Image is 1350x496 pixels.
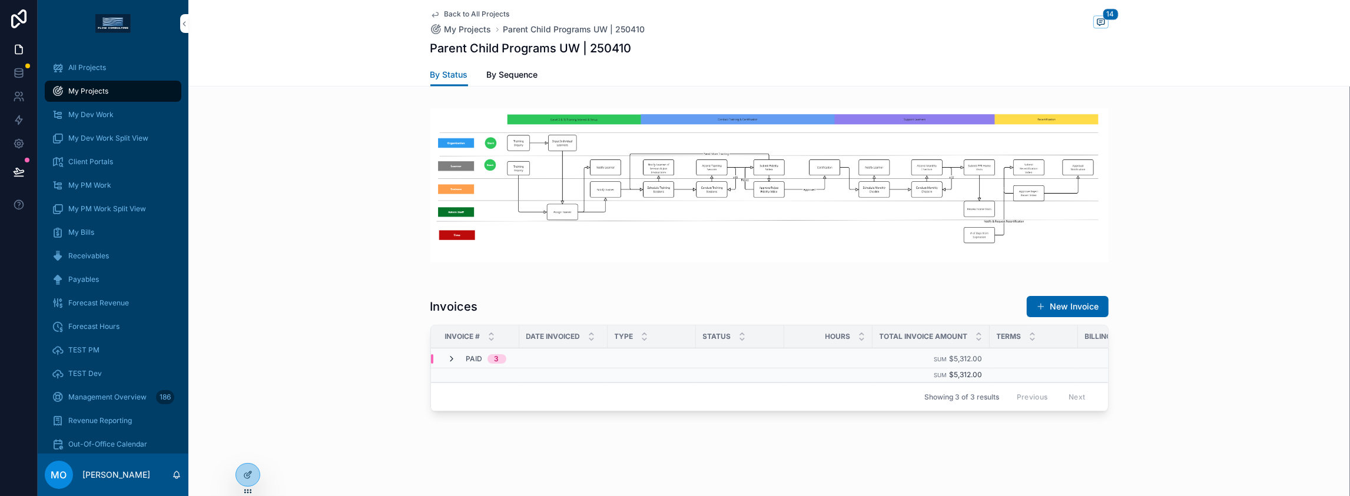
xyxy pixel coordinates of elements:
span: Client Portals [68,157,113,167]
small: Sum [934,372,947,378]
p: [PERSON_NAME] [82,469,150,481]
a: My Dev Work [45,104,181,125]
span: All Projects [68,63,106,72]
a: Receivables [45,245,181,267]
span: My Projects [445,24,492,35]
img: attpVUQEgWMIxWWCI11520-image.png [430,108,1109,262]
span: TEST PM [68,345,99,355]
span: Hours [825,332,851,341]
a: Back to All Projects [430,9,510,19]
a: Client Portals [45,151,181,172]
span: Forecast Revenue [68,298,129,308]
span: 14 [1103,8,1119,20]
small: Sum [934,356,947,362]
h1: Parent Child Programs UW | 250410 [430,40,632,56]
span: Total Invoice Amount [880,332,968,341]
h1: Invoices [430,298,478,315]
span: MO [51,468,67,482]
a: All Projects [45,57,181,78]
button: 14 [1093,15,1109,30]
a: My Projects [430,24,492,35]
a: Revenue Reporting [45,410,181,431]
span: By Sequence [487,69,538,81]
span: Status [703,332,731,341]
a: Payables [45,269,181,290]
img: App logo [95,14,131,33]
a: TEST Dev [45,363,181,384]
span: Management Overview [68,392,147,402]
div: 3 [495,354,499,364]
span: Out-Of-Office Calendar [68,440,147,449]
span: My PM Work Split View [68,204,146,214]
span: TEST Dev [68,369,102,378]
span: Payables [68,275,99,284]
span: Billing Contact [1085,332,1149,341]
span: Revenue Reporting [68,416,132,425]
span: $5,312.00 [950,370,983,379]
a: By Sequence [487,64,538,88]
span: $5,312.00 [950,354,983,363]
button: New Invoice [1027,296,1109,317]
div: scrollable content [38,47,188,454]
span: My Projects [68,86,108,96]
span: Paid [466,354,483,364]
a: My Dev Work Split View [45,128,181,149]
span: Showing 3 of 3 results [924,392,999,402]
a: My Bills [45,222,181,243]
div: 186 [156,390,174,404]
a: TEST PM [45,339,181,361]
span: My Dev Work Split View [68,134,148,143]
a: Out-Of-Office Calendar [45,434,181,455]
a: Management Overview186 [45,387,181,408]
span: Terms [997,332,1021,341]
span: By Status [430,69,468,81]
span: My Bills [68,228,94,237]
span: Invoice # [445,332,480,341]
a: Parent Child Programs UW | 250410 [503,24,645,35]
span: My Dev Work [68,110,114,119]
span: My PM Work [68,181,111,190]
span: Forecast Hours [68,322,120,331]
a: My Projects [45,81,181,102]
span: Type [615,332,633,341]
span: Back to All Projects [445,9,510,19]
span: Date Invoiced [526,332,581,341]
a: By Status [430,64,468,86]
a: Forecast Hours [45,316,181,337]
a: My PM Work [45,175,181,196]
a: My PM Work Split View [45,198,181,219]
span: Receivables [68,251,109,261]
a: Forecast Revenue [45,292,181,314]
